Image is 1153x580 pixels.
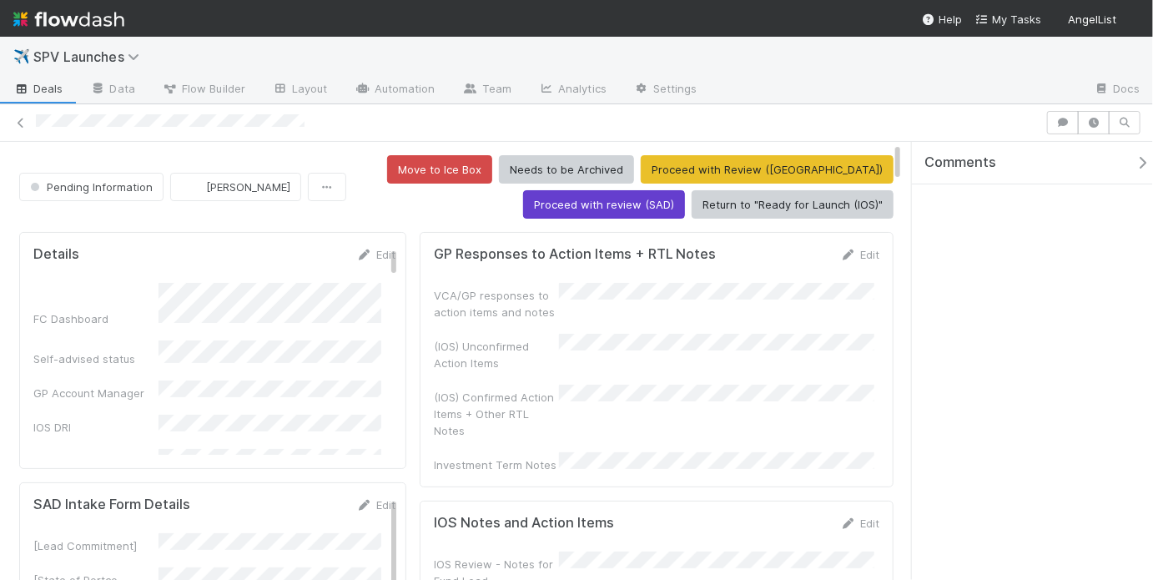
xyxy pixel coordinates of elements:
[33,246,79,263] h5: Details
[184,179,201,195] img: avatar_768cd48b-9260-4103-b3ef-328172ae0546.png
[840,517,879,530] a: Edit
[149,77,259,103] a: Flow Builder
[33,385,159,401] div: GP Account Manager
[434,515,614,532] h5: IOS Notes and Action Items
[387,155,492,184] button: Move to Ice Box
[27,180,153,194] span: Pending Information
[525,77,620,103] a: Analytics
[13,49,30,63] span: ✈️
[922,11,962,28] div: Help
[620,77,711,103] a: Settings
[33,497,190,513] h5: SAD Intake Form Details
[434,287,559,320] div: VCA/GP responses to action items and notes
[19,173,164,201] button: Pending Information
[449,77,525,103] a: Team
[1068,13,1116,26] span: AngelList
[33,351,159,367] div: Self-advised status
[170,173,301,201] button: [PERSON_NAME]
[975,11,1041,28] a: My Tasks
[77,77,149,103] a: Data
[975,13,1041,26] span: My Tasks
[356,248,395,261] a: Edit
[13,5,124,33] img: logo-inverted-e16ddd16eac7371096b0.svg
[341,77,449,103] a: Automation
[33,453,159,470] div: Ready to Launch DRI
[33,310,159,327] div: FC Dashboard
[259,77,341,103] a: Layout
[33,48,148,65] span: SPV Launches
[13,80,63,97] span: Deals
[206,180,290,194] span: [PERSON_NAME]
[434,389,559,439] div: (IOS) Confirmed Action Items + Other RTL Notes
[33,419,159,436] div: IOS DRI
[523,190,685,219] button: Proceed with review (SAD)
[641,155,894,184] button: Proceed with Review ([GEOGRAPHIC_DATA])
[434,456,559,473] div: Investment Term Notes
[434,246,717,263] h5: GP Responses to Action Items + RTL Notes
[924,154,996,171] span: Comments
[499,155,634,184] button: Needs to be Archived
[840,248,879,261] a: Edit
[356,498,395,512] a: Edit
[33,537,159,554] div: [Lead Commitment]
[692,190,894,219] button: Return to "Ready for Launch (IOS)"
[162,80,245,97] span: Flow Builder
[1080,77,1153,103] a: Docs
[434,338,559,371] div: (IOS) Unconfirmed Action Items
[1123,12,1140,28] img: avatar_768cd48b-9260-4103-b3ef-328172ae0546.png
